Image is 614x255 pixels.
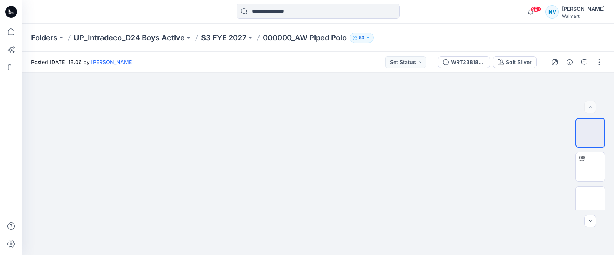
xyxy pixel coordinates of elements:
[350,33,374,43] button: 53
[31,58,134,66] span: Posted [DATE] 18:06 by
[438,56,490,68] button: WRT23818_Piped Polo
[74,33,185,43] a: UP_Intradeco_D24 Boys Active
[506,58,532,66] div: Soft Silver
[451,58,485,66] div: WRT23818_Piped Polo
[31,33,57,43] a: Folders
[562,4,605,13] div: [PERSON_NAME]
[493,56,537,68] button: Soft Silver
[201,33,247,43] a: S3 FYE 2027
[530,6,541,12] span: 99+
[564,56,575,68] button: Details
[545,5,559,19] div: NV
[91,59,134,65] a: [PERSON_NAME]
[263,33,347,43] p: 000000_AW Piped Polo
[359,34,364,42] p: 53
[562,13,605,19] div: Walmart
